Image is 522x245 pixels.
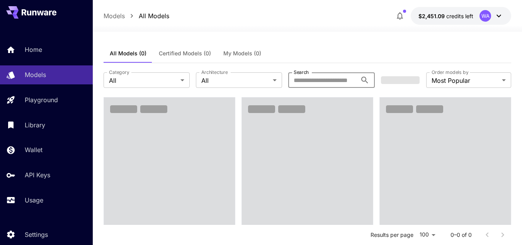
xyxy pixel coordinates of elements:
label: Architecture [201,69,228,75]
p: Models [25,70,46,79]
label: Category [109,69,129,75]
span: Certified Models (0) [159,50,211,57]
span: My Models (0) [223,50,261,57]
label: Order models by [432,69,468,75]
span: credits left [446,13,473,19]
label: Search [294,69,309,75]
nav: breadcrumb [104,11,169,21]
div: $2,451.08746 [418,12,473,20]
p: Wallet [25,145,43,154]
a: All Models [139,11,169,21]
p: Usage [25,195,43,205]
p: API Keys [25,170,50,180]
span: All [201,76,270,85]
a: Models [104,11,125,21]
div: 100 [417,229,438,240]
span: All Models (0) [110,50,146,57]
span: Most Popular [432,76,499,85]
p: 0–0 of 0 [451,231,472,239]
div: WA [479,10,491,22]
p: Results per page [371,231,413,239]
p: Home [25,45,42,54]
span: $2,451.09 [418,13,446,19]
span: All [109,76,177,85]
button: $2,451.08746WA [411,7,511,25]
p: Playground [25,95,58,105]
p: Library [25,120,45,130]
p: Settings [25,230,48,239]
